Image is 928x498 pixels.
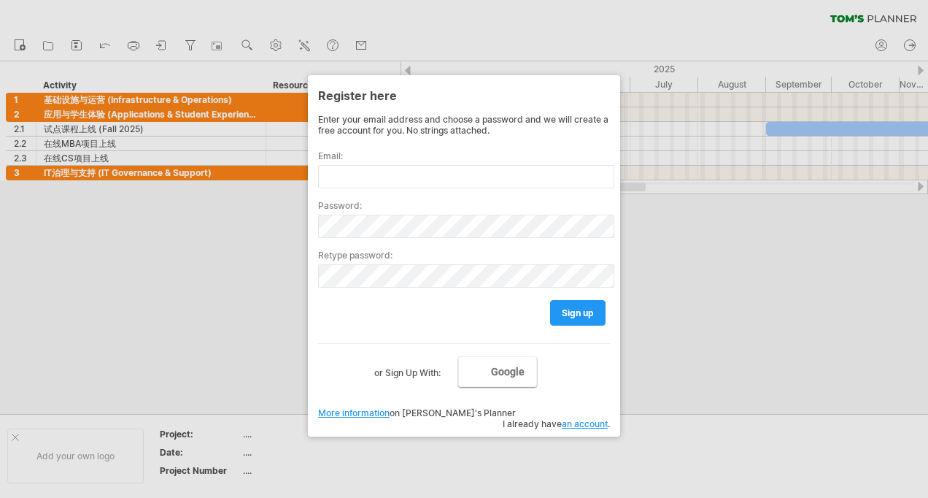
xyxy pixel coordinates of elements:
div: Register here [318,82,610,108]
a: sign up [550,300,606,326]
label: Retype password: [318,250,610,261]
span: I already have . [503,418,610,429]
span: Google [491,366,525,378]
label: Email: [318,150,610,161]
span: sign up [562,307,594,318]
label: or Sign Up With: [374,356,441,381]
a: Google [458,356,537,387]
div: Enter your email address and choose a password and we will create a free account for you. No stri... [318,114,610,136]
a: More information [318,407,390,418]
span: on [PERSON_NAME]'s Planner [318,407,516,418]
a: an account [562,418,608,429]
label: Password: [318,200,610,211]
